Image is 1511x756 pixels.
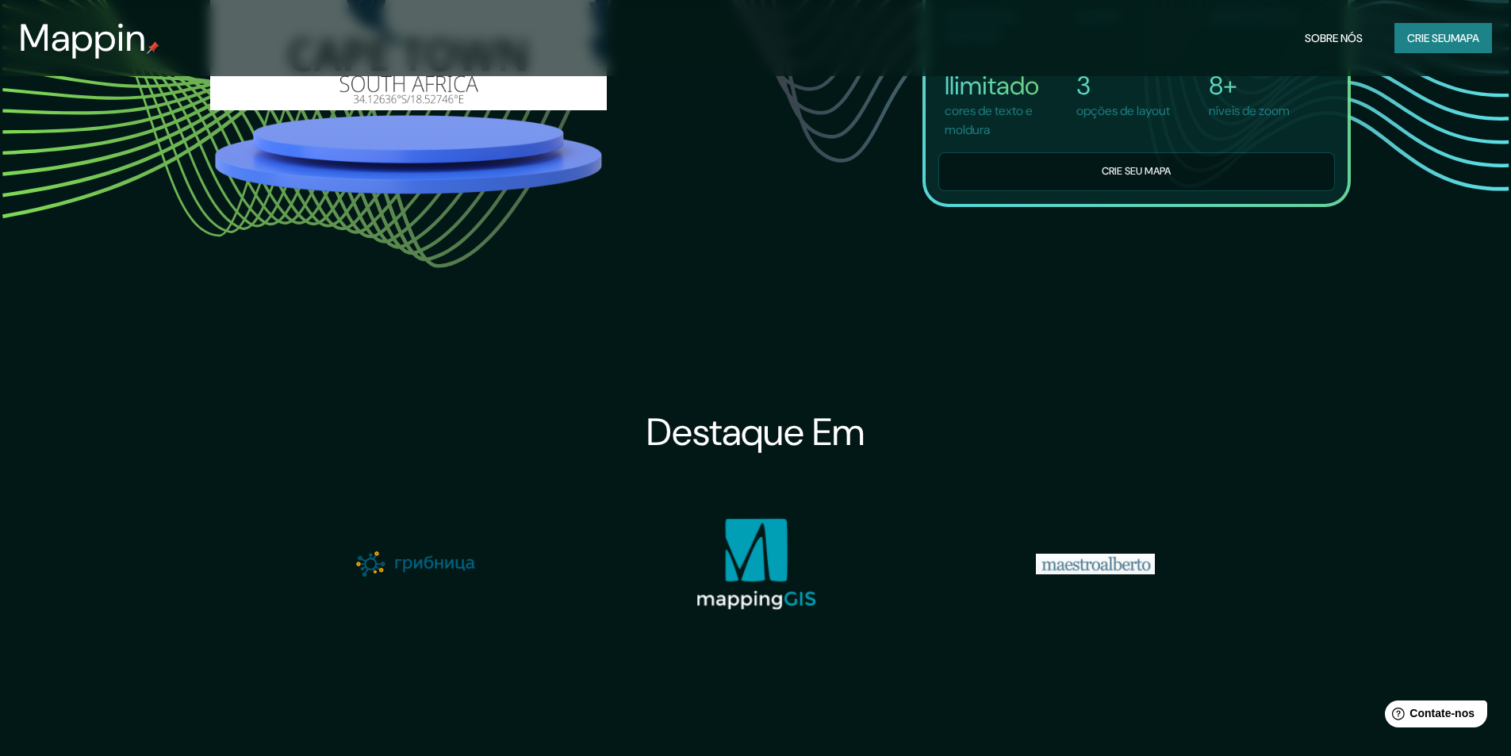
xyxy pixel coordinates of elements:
[1394,23,1492,53] button: Crie seumapa
[938,152,1335,191] button: Crie seu mapa
[945,102,1033,138] font: cores de texto e moldura
[1407,31,1451,45] font: Crie seu
[356,551,475,577] img: gribnica-logo
[1451,31,1479,45] font: mapa
[1076,102,1170,119] font: opções de layout
[210,110,607,198] img: platform.png
[1298,23,1369,53] button: Sobre nós
[19,13,147,63] font: Mappin
[1209,102,1290,119] font: níveis de zoom
[1036,554,1155,574] img: maestroalberto-logo
[1370,694,1494,739] iframe: Iniciador de widget de ajuda
[646,407,865,457] font: Destaque em
[945,69,1039,102] font: Ilimitado
[147,41,159,54] img: pino de mapa
[1209,69,1237,102] font: 8+
[1305,31,1363,45] font: Sobre nós
[696,518,815,610] img: logotipo do mappinggis
[1076,69,1091,102] font: 3
[1102,164,1171,178] font: Crie seu mapa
